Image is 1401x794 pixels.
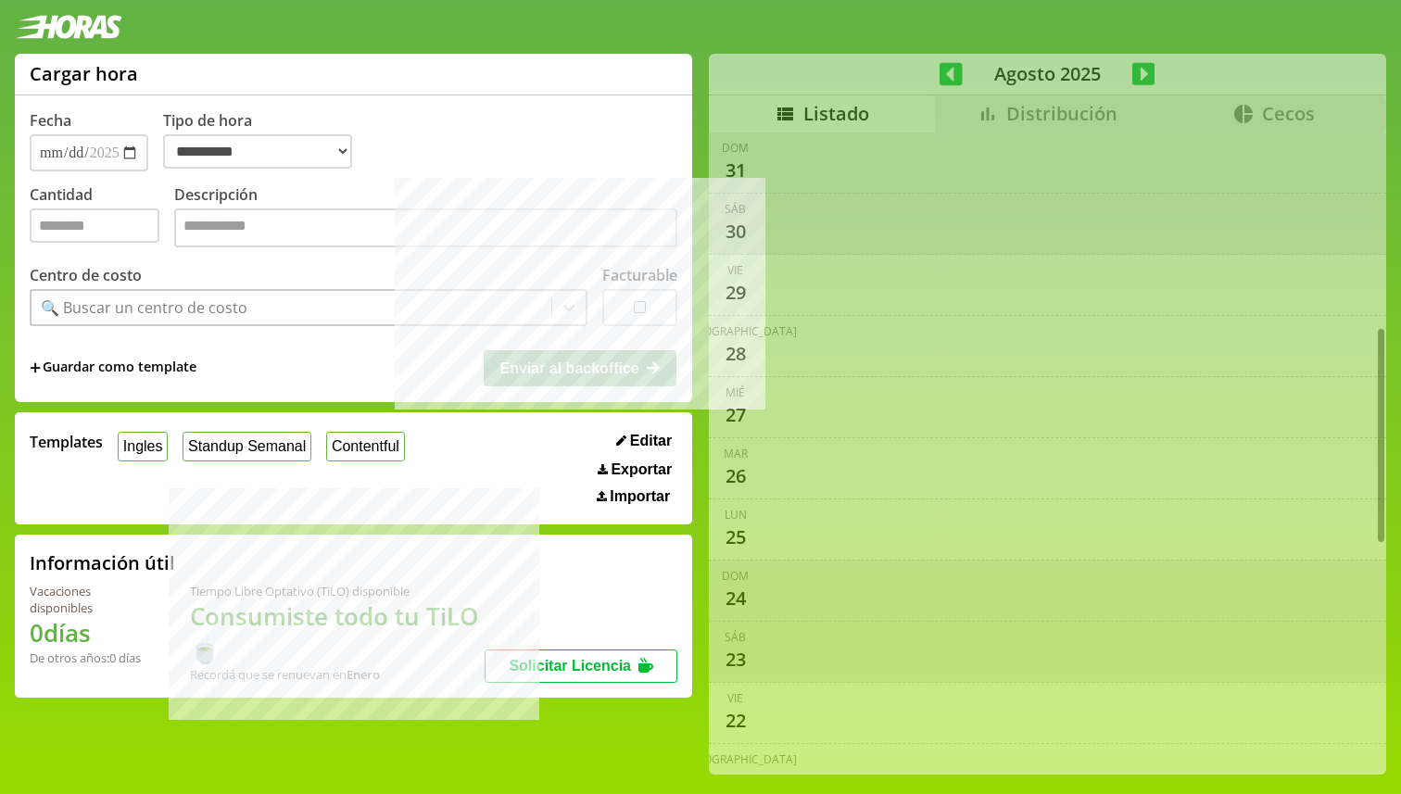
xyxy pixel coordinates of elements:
[630,433,672,449] span: Editar
[190,599,486,666] h1: Consumiste todo tu TiLO 🍵
[326,432,405,460] button: Contentful
[611,432,677,450] button: Editar
[118,432,168,460] button: Ingles
[30,583,145,616] div: Vacaciones disponibles
[30,358,196,378] span: +Guardar como template
[163,134,352,169] select: Tipo de hora
[30,550,175,575] h2: Información útil
[190,583,486,599] div: Tiempo Libre Optativo (TiLO) disponible
[30,110,71,131] label: Fecha
[183,432,311,460] button: Standup Semanal
[602,265,677,285] label: Facturable
[163,110,367,171] label: Tipo de hora
[30,208,159,243] input: Cantidad
[30,358,41,378] span: +
[30,61,138,86] h1: Cargar hora
[30,432,103,452] span: Templates
[610,488,670,505] span: Importar
[611,461,672,478] span: Exportar
[41,297,247,318] div: 🔍 Buscar un centro de costo
[174,208,677,247] textarea: Descripción
[347,666,380,683] b: Enero
[174,184,677,252] label: Descripción
[509,658,631,674] span: Solicitar Licencia
[485,649,677,683] button: Solicitar Licencia
[592,460,677,479] button: Exportar
[30,184,174,252] label: Cantidad
[30,616,145,649] h1: 0 días
[15,15,122,39] img: logotipo
[190,666,486,683] div: Recordá que se renuevan en
[30,649,145,666] div: De otros años: 0 días
[30,265,142,285] label: Centro de costo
